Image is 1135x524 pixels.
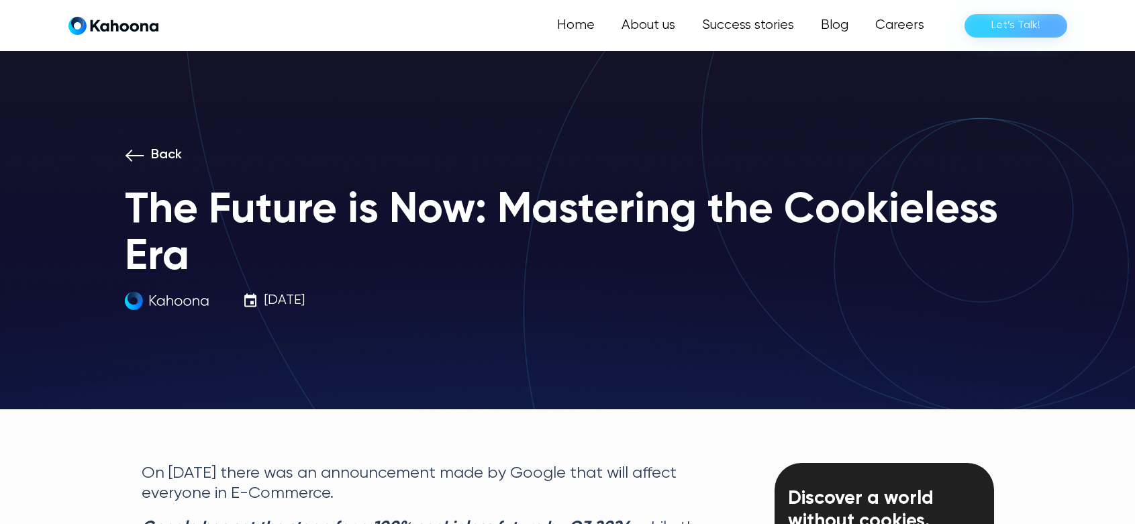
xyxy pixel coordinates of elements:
p: [DATE] [264,291,305,311]
h1: The Future is Now: Mastering the Cookieless Era [125,187,1011,282]
p: Back [151,145,182,165]
img: kahoona [125,290,210,312]
a: Back [125,145,1011,165]
p: On [DATE] there was an announcement made by Google that will affect everyone in E-Commerce. [142,463,732,504]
